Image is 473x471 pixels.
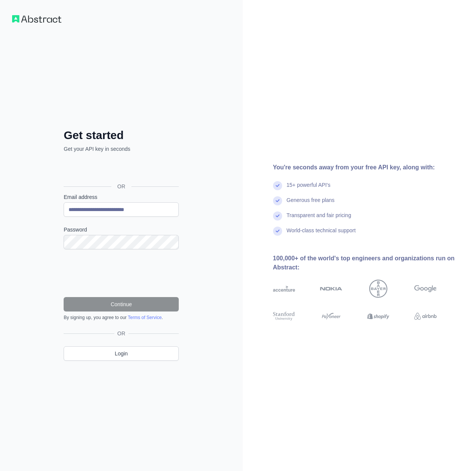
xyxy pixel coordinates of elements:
[64,258,179,288] iframe: reCAPTCHA
[414,280,437,298] img: google
[64,193,179,201] label: Email address
[273,163,461,172] div: You're seconds away from your free API key, along with:
[287,227,356,242] div: World-class technical support
[273,181,282,190] img: check mark
[320,280,342,298] img: nokia
[369,280,387,298] img: bayer
[273,280,295,298] img: accenture
[414,311,437,322] img: airbnb
[367,311,390,322] img: shopify
[273,211,282,221] img: check mark
[12,15,61,23] img: Workflow
[60,161,181,178] iframe: Knop Inloggen met Google
[273,311,295,322] img: stanford university
[114,330,128,337] span: OR
[128,315,161,320] a: Terms of Service
[287,196,335,211] div: Generous free plans
[287,211,351,227] div: Transparent and fair pricing
[64,226,179,233] label: Password
[273,227,282,236] img: check mark
[64,128,179,142] h2: Get started
[273,254,461,272] div: 100,000+ of the world's top engineers and organizations run on Abstract:
[64,145,179,153] p: Get your API key in seconds
[273,196,282,205] img: check mark
[287,181,331,196] div: 15+ powerful API's
[64,346,179,361] a: Login
[111,183,131,190] span: OR
[64,315,179,321] div: By signing up, you agree to our .
[64,297,179,311] button: Continue
[320,311,342,322] img: payoneer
